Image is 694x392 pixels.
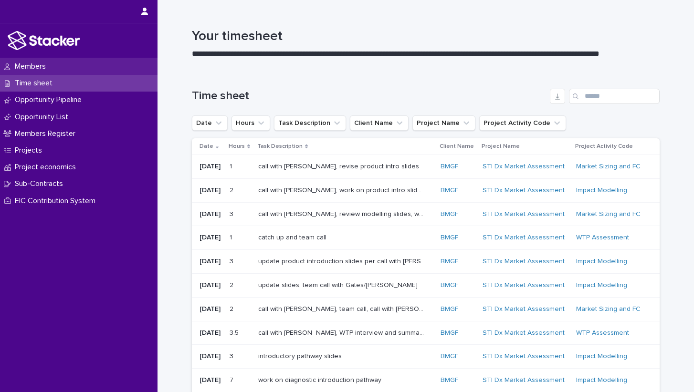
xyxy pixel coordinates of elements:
a: Impact Modelling [576,186,627,195]
h1: Time sheet [192,89,546,103]
p: 3.5 [230,327,241,337]
p: Members [11,62,53,71]
a: BMGF [441,258,458,266]
h1: Your timesheet [192,29,660,45]
a: STI Dx Market Assessment [483,329,565,337]
p: Project Activity Code [575,141,633,152]
a: Market Sizing and FC [576,163,641,171]
a: Impact Modelling [576,352,627,361]
p: Hours [229,141,245,152]
button: Date [192,115,228,131]
p: [DATE] [200,163,222,171]
a: STI Dx Market Assessment [483,210,565,218]
p: EIC Contribution System [11,196,103,206]
p: Task Description [257,141,303,152]
tr: [DATE]33 call with [PERSON_NAME], review modelling slides, work on product intro slidescall with ... [192,202,660,226]
p: 3 [230,208,235,218]
a: STI Dx Market Assessment [483,352,565,361]
tr: [DATE]3.53.5 call with [PERSON_NAME], WTP interview and summary prep, adjust slidescall with [PER... [192,321,660,345]
a: BMGF [441,329,458,337]
p: introductory pathway slides [258,351,344,361]
a: STI Dx Market Assessment [483,258,565,266]
p: Opportunity List [11,113,76,122]
p: 3 [230,256,235,266]
p: Sub-Contracts [11,179,71,188]
p: 2 [230,279,235,289]
tr: [DATE]22 call with [PERSON_NAME], work on product intro slides, additional [MEDICAL_DATA] researc... [192,178,660,202]
p: catch up and team call [258,232,328,242]
p: 1 [230,232,234,242]
a: BMGF [441,352,458,361]
a: STI Dx Market Assessment [483,234,565,242]
button: Project Activity Code [479,115,566,131]
p: call with Elizabeth, WTP interview and summary prep, adjust slides [258,327,427,337]
a: BMGF [441,305,458,313]
a: BMGF [441,376,458,384]
a: STI Dx Market Assessment [483,305,565,313]
p: [DATE] [200,352,222,361]
a: STI Dx Market Assessment [483,163,565,171]
p: Opportunity Pipeline [11,95,89,104]
a: BMGF [441,210,458,218]
p: Time sheet [11,79,60,88]
p: 2 [230,185,235,195]
p: call with Elizabeth, work on product intro slides, additional syphilis research [258,185,427,195]
p: call with Megan, review modelling slides, work on product intro slides [258,208,427,218]
p: [DATE] [200,305,222,313]
tr: [DATE]33 update product introduction slides per call with [PERSON_NAME] and teamupdate product in... [192,250,660,274]
p: [DATE] [200,186,222,195]
button: Client Name [350,115,409,131]
p: update slides, team call with Gates/[PERSON_NAME] [258,279,420,289]
p: call with [PERSON_NAME], revise product intro slides [258,161,421,171]
p: [DATE] [200,234,222,242]
p: call with [PERSON_NAME], team call, call with [PERSON_NAME] [258,303,427,313]
p: [DATE] [200,258,222,266]
tr: [DATE]11 catch up and team callcatch up and team call BMGF STI Dx Market Assessment WTP Assessment [192,226,660,250]
button: Hours [231,115,270,131]
a: BMGF [441,234,458,242]
p: 3 [230,351,235,361]
p: Project Name [482,141,520,152]
a: STI Dx Market Assessment [483,376,565,384]
a: BMGF [441,186,458,195]
a: STI Dx Market Assessment [483,281,565,289]
p: 2 [230,303,235,313]
p: [DATE] [200,210,222,218]
p: [DATE] [200,376,222,384]
a: WTP Assessment [576,329,629,337]
img: stacker-logo-white.png [8,31,80,50]
a: Impact Modelling [576,258,627,266]
a: BMGF [441,281,458,289]
input: Search [569,89,660,104]
tr: [DATE]22 update slides, team call with Gates/[PERSON_NAME]update slides, team call with Gates/[PE... [192,273,660,297]
p: 7 [230,374,235,384]
button: Task Description [274,115,346,131]
a: Impact Modelling [576,281,627,289]
a: BMGF [441,163,458,171]
tr: [DATE]33 introductory pathway slidesintroductory pathway slides BMGF STI Dx Market Assessment Imp... [192,345,660,369]
p: [DATE] [200,281,222,289]
p: 1 [230,161,234,171]
a: Market Sizing and FC [576,305,641,313]
p: update product introduction slides per call with Lori and team [258,256,427,266]
a: STI Dx Market Assessment [483,186,565,195]
tr: [DATE]22 call with [PERSON_NAME], team call, call with [PERSON_NAME]call with [PERSON_NAME], team... [192,297,660,321]
p: Members Register [11,129,83,138]
a: WTP Assessment [576,234,629,242]
p: work on diagnostic introduction pathway [258,374,383,384]
a: Market Sizing and FC [576,210,641,218]
tr: [DATE]11 call with [PERSON_NAME], revise product intro slidescall with [PERSON_NAME], revise prod... [192,155,660,178]
p: Date [200,141,213,152]
a: Impact Modelling [576,376,627,384]
p: Project economics [11,163,84,172]
p: Projects [11,146,50,155]
p: Client Name [440,141,474,152]
button: Project Name [412,115,475,131]
p: [DATE] [200,329,222,337]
